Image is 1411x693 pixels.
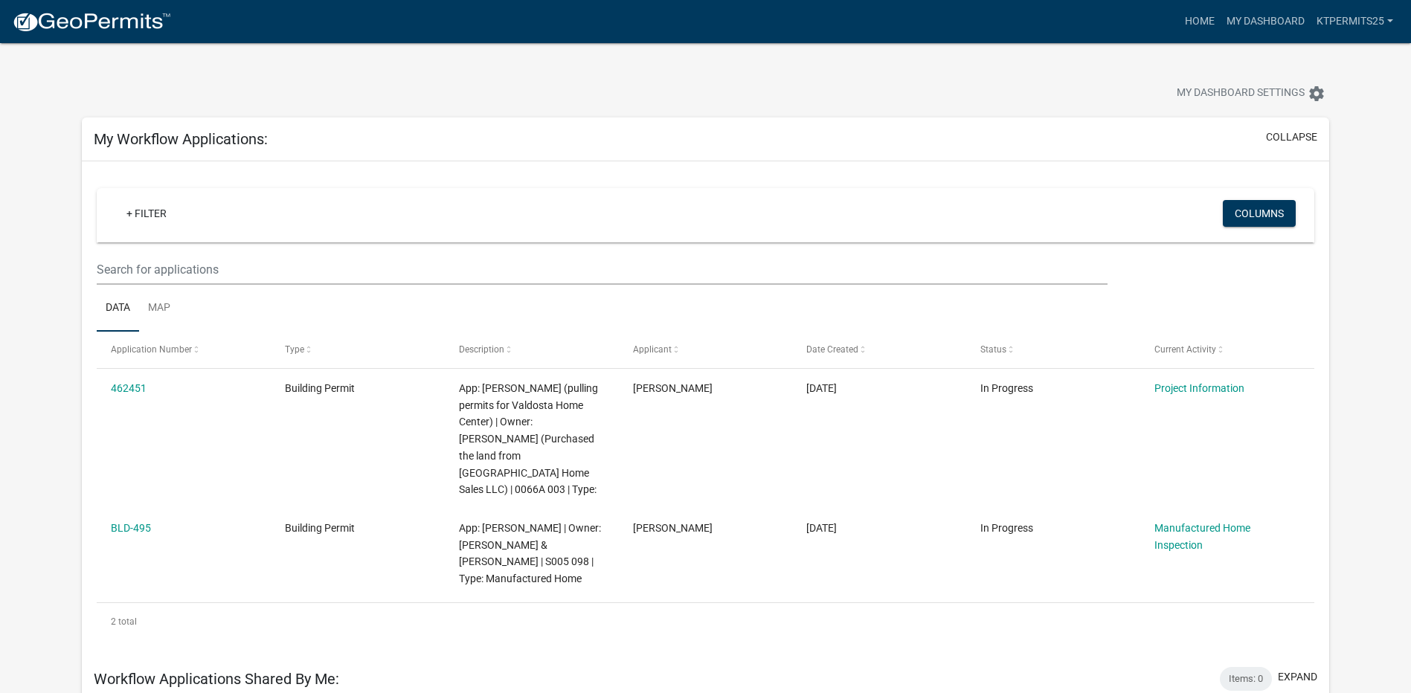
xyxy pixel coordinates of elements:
[980,522,1033,534] span: In Progress
[445,332,619,367] datatable-header-cell: Description
[1266,129,1317,145] button: collapse
[1165,79,1337,108] button: My Dashboard Settingssettings
[285,344,304,355] span: Type
[1154,522,1250,551] a: Manufactured Home Inspection
[111,382,147,394] a: 462451
[115,200,179,227] a: + Filter
[1220,667,1272,691] div: Items: 0
[1140,332,1314,367] datatable-header-cell: Current Activity
[94,670,339,688] h5: Workflow Applications Shared By Me:
[1154,344,1216,355] span: Current Activity
[633,522,713,534] span: Kayla Tucker
[618,332,792,367] datatable-header-cell: Applicant
[111,344,192,355] span: Application Number
[271,332,445,367] datatable-header-cell: Type
[792,332,966,367] datatable-header-cell: Date Created
[285,522,355,534] span: Building Permit
[97,254,1108,285] input: Search for applications
[633,382,713,394] span: Kayla Tucker
[1221,7,1311,36] a: My Dashboard
[97,285,139,332] a: Data
[1177,85,1305,103] span: My Dashboard Settings
[1223,200,1296,227] button: Columns
[97,332,271,367] datatable-header-cell: Application Number
[285,382,355,394] span: Building Permit
[1278,669,1317,685] button: expand
[966,332,1140,367] datatable-header-cell: Status
[97,603,1314,640] div: 2 total
[1179,7,1221,36] a: Home
[633,344,672,355] span: Applicant
[1154,382,1244,394] a: Project Information
[806,522,837,534] span: 06/04/2025
[139,285,179,332] a: Map
[806,382,837,394] span: 08/11/2025
[980,344,1006,355] span: Status
[1311,7,1399,36] a: Ktpermits25
[459,382,598,496] span: App: Kayla Tucker (pulling permits for Valdosta Home Center) | Owner: William Peters (Purchased t...
[1308,85,1325,103] i: settings
[980,382,1033,394] span: In Progress
[82,161,1329,655] div: collapse
[94,130,268,148] h5: My Workflow Applications:
[459,344,504,355] span: Description
[806,344,858,355] span: Date Created
[111,522,151,534] a: BLD-495
[459,522,601,584] span: App: Kayla Tucker | Owner: THOMAS JOSEPH JR & CHRISTOPHER THOMAS | S005 098 | Type: Manufactured ...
